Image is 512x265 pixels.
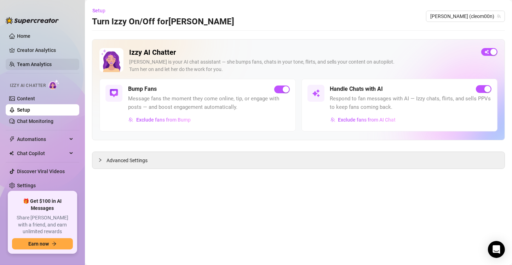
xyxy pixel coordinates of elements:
span: collapsed [98,158,102,162]
span: Message fans the moment they come online, tip, or engage with posts — and boost engagement automa... [128,95,290,111]
h5: Handle Chats with AI [330,85,383,93]
span: Automations [17,134,67,145]
img: svg%3e [110,89,118,98]
a: Team Analytics [17,61,52,67]
span: Earn now [28,241,49,247]
span: Advanced Settings [107,157,148,164]
img: svg%3e [312,89,320,98]
span: arrow-right [52,241,57,246]
button: Exclude fans from Bump [128,114,191,125]
img: svg%3e [330,117,335,122]
img: Chat Copilot [9,151,14,156]
a: Creator Analytics [17,45,74,56]
div: [PERSON_NAME] is your AI chat assistant — she bumps fans, chats in your tone, flirts, and sells y... [129,58,476,73]
span: Chat Copilot [17,148,67,159]
a: Content [17,96,35,101]
h5: Bump Fans [128,85,157,93]
button: Earn nowarrow-right [12,238,73,249]
span: thunderbolt [9,136,15,142]
span: Exclude fans from Bump [136,117,191,123]
h3: Turn Izzy On/Off for [PERSON_NAME] [92,16,234,28]
img: svg%3e [128,117,133,122]
h2: Izzy AI Chatter [129,48,476,57]
button: Setup [92,5,111,16]
span: Share [PERSON_NAME] with a friend, and earn unlimited rewards [12,214,73,235]
div: Open Intercom Messenger [488,241,505,258]
span: Respond to fan messages with AI — Izzy chats, flirts, and sells PPVs to keep fans coming back. [330,95,492,111]
a: Discover Viral Videos [17,169,65,174]
button: Exclude fans from AI Chat [330,114,396,125]
img: logo-BBDzfeDw.svg [6,17,59,24]
span: team [497,14,501,18]
span: Exclude fans from AI Chat [338,117,396,123]
img: AI Chatter [48,79,59,90]
span: Cleo (cleom00n) [430,11,501,22]
span: 🎁 Get $100 in AI Messages [12,198,73,212]
a: Chat Monitoring [17,118,53,124]
span: Izzy AI Chatter [10,82,46,89]
a: Setup [17,107,30,113]
a: Settings [17,183,36,188]
span: Setup [92,8,105,13]
a: Home [17,33,30,39]
img: Izzy AI Chatter [99,48,123,72]
div: collapsed [98,156,107,164]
